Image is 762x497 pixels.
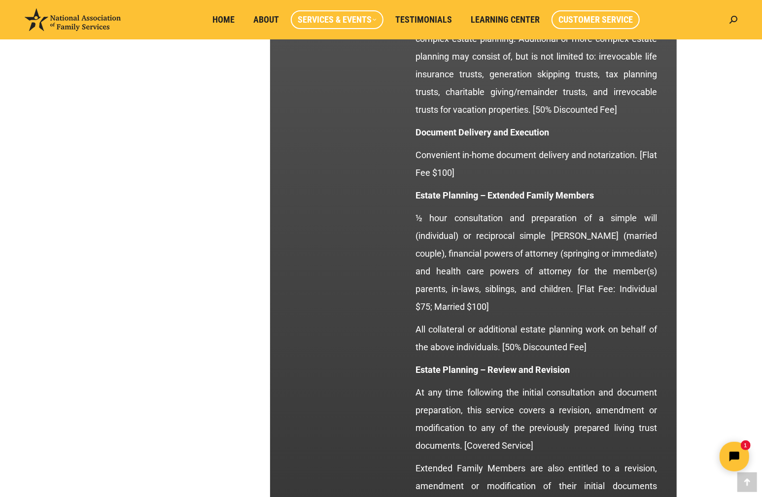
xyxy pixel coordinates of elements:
[388,10,459,29] a: Testimonials
[588,433,758,480] iframe: Tidio Chat
[206,10,242,29] a: Home
[395,14,452,25] span: Testimonials
[416,364,570,375] strong: Estate Planning – Review and Revision
[25,8,121,31] img: National Association of Family Services
[416,146,657,182] p: Convenient in-home document delivery and notarization. [Flat Fee $100]
[416,209,657,316] p: ½ hour consultation and preparation of a simple will (individual) or reciprocal simple [PERSON_NA...
[246,10,286,29] a: About
[558,14,633,25] span: Customer Service
[212,14,235,25] span: Home
[471,14,540,25] span: Learning Center
[253,14,279,25] span: About
[464,10,547,29] a: Learning Center
[552,10,640,29] a: Customer Service
[416,384,657,455] p: At any time following the initial consultation and document preparation, this service covers a re...
[298,14,377,25] span: Services & Events
[416,190,594,200] strong: Estate Planning – Extended Family Members
[416,127,549,137] strong: Document Delivery and Execution
[416,321,657,356] p: All collateral or additional estate planning work on behalf of the above individuals. [50% Discou...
